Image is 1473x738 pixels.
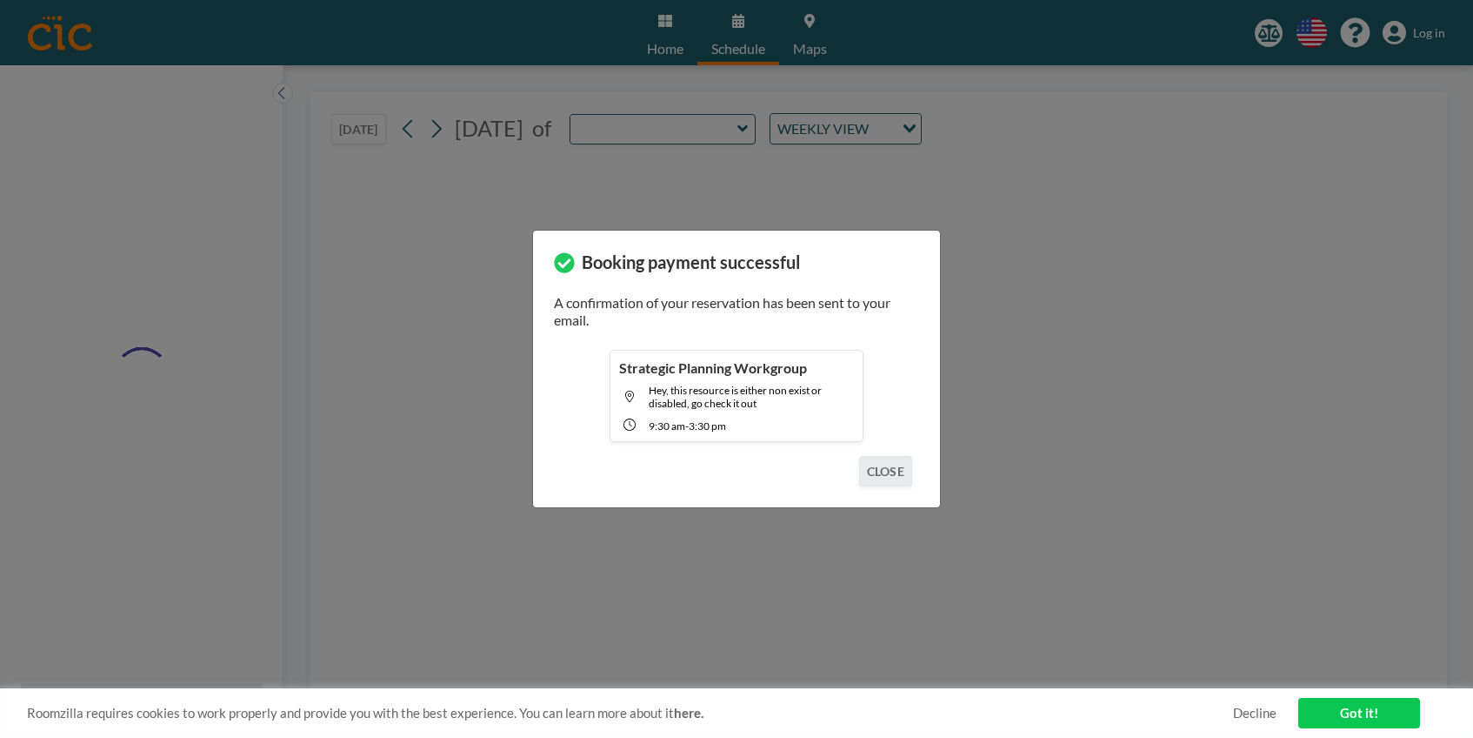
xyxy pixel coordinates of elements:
[1298,698,1420,728] a: Got it!
[685,419,689,433] span: -
[689,419,726,433] span: 3:30 PM
[649,384,822,410] span: Hey, this resource is either non exist or disabled, go check it out
[27,705,1233,721] span: Roomzilla requires cookies to work properly and provide you with the best experience. You can lea...
[619,359,807,377] h4: Strategic Planning Workgroup
[649,419,685,433] span: 9:30 AM
[674,705,703,721] a: here.
[859,456,912,486] button: CLOSE
[1233,705,1276,721] a: Decline
[582,252,800,273] h3: Booking payment successful
[554,294,919,329] p: A confirmation of your reservation has been sent to your email.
